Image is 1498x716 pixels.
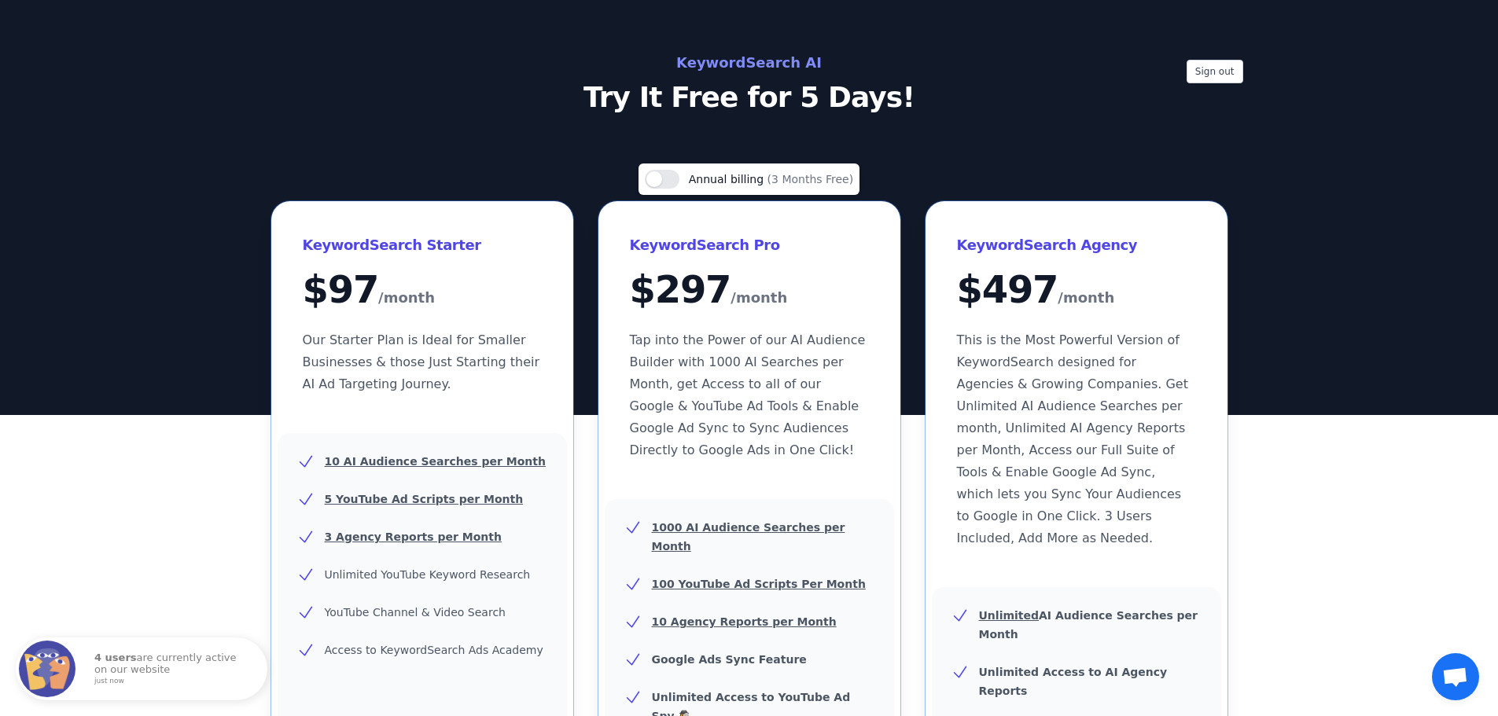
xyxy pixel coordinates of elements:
[957,270,1196,310] div: $ 497
[630,270,869,310] div: $ 297
[378,285,435,310] span: /month
[630,332,866,457] span: Tap into the Power of our AI Audience Builder with 1000 AI Searches per Month, get Access to all ...
[303,332,540,391] span: Our Starter Plan is Ideal for Smaller Businesses & those Just Starting their AI Ad Targeting Jour...
[652,521,845,553] u: 1000 AI Audience Searches per Month
[767,173,854,185] span: (3 Months Free)
[397,50,1102,75] h2: KeywordSearch AI
[325,568,531,581] span: Unlimited YouTube Keyword Research
[397,82,1102,113] p: Try It Free for 5 Days!
[957,233,1196,258] h3: KeywordSearch Agency
[1058,285,1114,310] span: /month
[979,609,1198,641] b: AI Audience Searches per Month
[94,652,137,663] strong: 4 users
[325,644,543,656] span: Access to KeywordSearch Ads Academy
[325,455,546,468] u: 10 AI Audience Searches per Month
[94,652,252,685] p: are currently active on our website
[94,677,247,685] small: just now
[303,270,542,310] div: $ 97
[689,173,767,185] span: Annual billing
[979,666,1168,697] b: Unlimited Access to AI Agency Reports
[19,641,75,697] img: Fomo
[652,615,837,628] u: 10 Agency Reports per Month
[1432,653,1479,700] div: Open chat
[325,493,524,505] u: 5 YouTube Ad Scripts per Month
[731,285,787,310] span: /month
[652,578,866,590] u: 100 YouTube Ad Scripts Per Month
[652,653,807,666] b: Google Ads Sync Feature
[630,233,869,258] h3: KeywordSearch Pro
[325,531,502,543] u: 3 Agency Reports per Month
[325,606,506,619] span: YouTube Channel & Video Search
[303,233,542,258] h3: KeywordSearch Starter
[979,609,1040,622] u: Unlimited
[957,332,1188,545] span: This is the Most Powerful Version of KeywordSearch designed for Agencies & Growing Companies. Get...
[1187,60,1243,83] button: Sign out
